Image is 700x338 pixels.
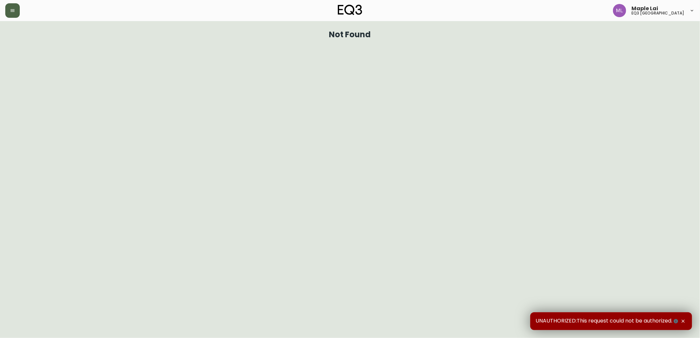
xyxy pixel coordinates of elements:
img: logo [338,5,362,15]
h5: eq3 [GEOGRAPHIC_DATA] [631,11,684,15]
span: UNAUTHORIZED:This request could not be authorized. [536,318,680,325]
h1: Not Found [329,32,371,38]
span: Maple Lai [631,6,658,11]
img: 61e28cffcf8cc9f4e300d877dd684943 [613,4,626,17]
